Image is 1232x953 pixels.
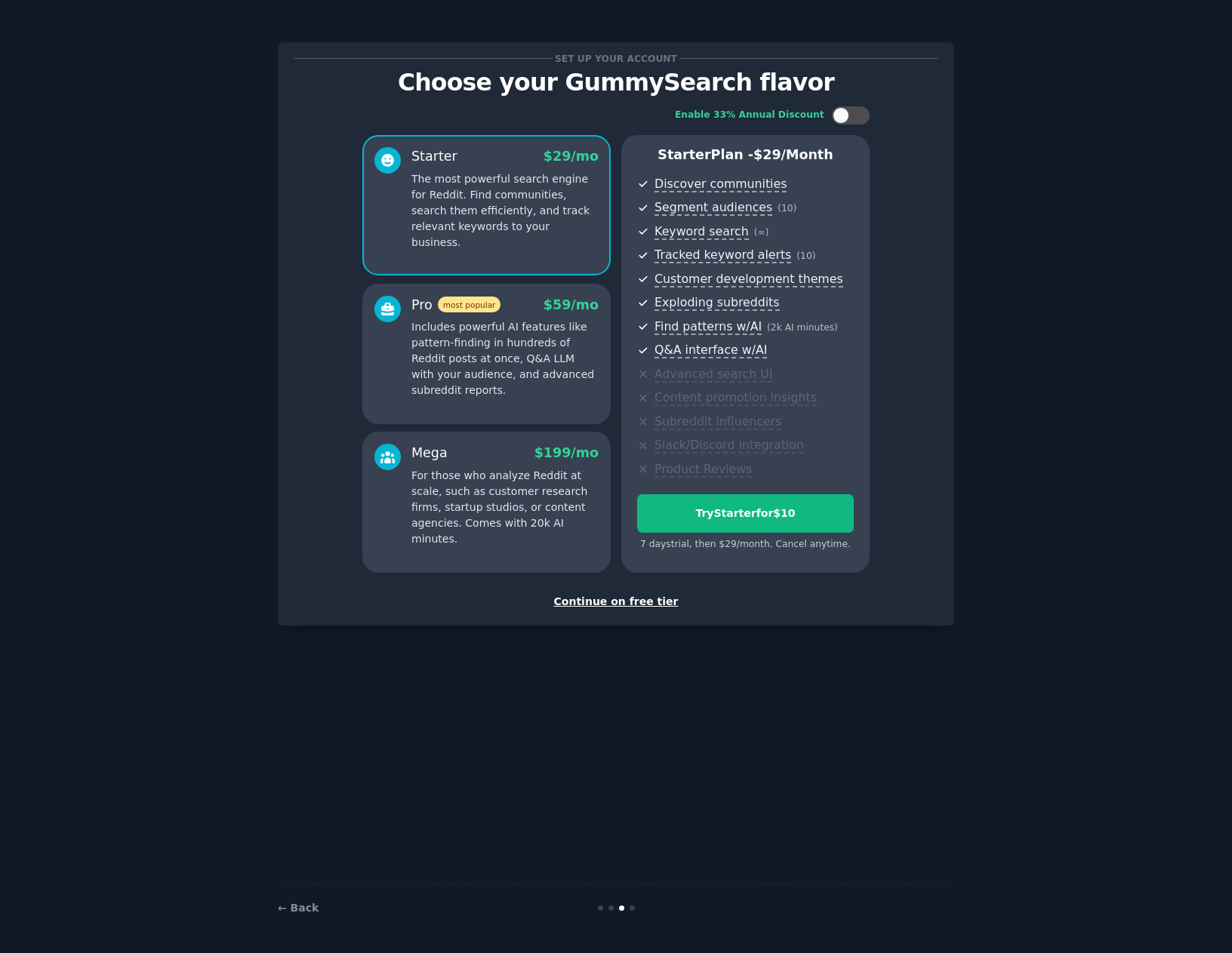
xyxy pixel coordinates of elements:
span: Content promotion insights [654,390,817,406]
span: Tracked keyword alerts [654,247,791,263]
span: ( 10 ) [796,251,815,261]
span: $ 59 /mo [544,297,599,312]
span: Discover communities [654,177,787,192]
div: Mega [411,444,448,463]
span: ( 2k AI minutes ) [767,322,838,333]
p: Choose your GummySearch flavor [294,69,938,96]
span: $ 29 /month [753,147,833,162]
span: ( ∞ ) [754,227,769,238]
span: Product Reviews [654,462,752,478]
div: Enable 33% Annual Discount [675,109,824,122]
span: Keyword search [654,224,749,240]
p: Includes powerful AI features like pattern-finding in hundreds of Reddit posts at once, Q&A LLM w... [411,319,599,398]
div: Pro [411,296,500,315]
span: Advanced search UI [654,367,772,383]
span: $ 29 /mo [544,149,599,164]
button: TryStarterfor$10 [637,494,854,533]
p: For those who analyze Reddit at scale, such as customer research firms, startup studios, or conte... [411,468,599,547]
span: Segment audiences [654,200,772,216]
span: ( 10 ) [778,203,796,214]
span: Customer development themes [654,272,843,287]
span: most popular [438,297,501,312]
span: Exploding subreddits [654,295,779,311]
span: $ 199 /mo [534,445,599,460]
div: Continue on free tier [294,594,938,610]
span: Slack/Discord integration [654,438,804,453]
span: Find patterns w/AI [654,319,762,335]
p: Starter Plan - [637,146,854,164]
span: Set up your account [553,51,680,66]
div: 7 days trial, then $ 29 /month . Cancel anytime. [637,538,854,552]
a: ← Back [278,902,319,914]
span: Q&A interface w/AI [654,343,767,358]
div: Try Starter for $10 [638,506,853,521]
div: Starter [411,147,457,166]
p: The most powerful search engine for Reddit. Find communities, search them efficiently, and track ... [411,171,599,251]
span: Subreddit influencers [654,414,781,430]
